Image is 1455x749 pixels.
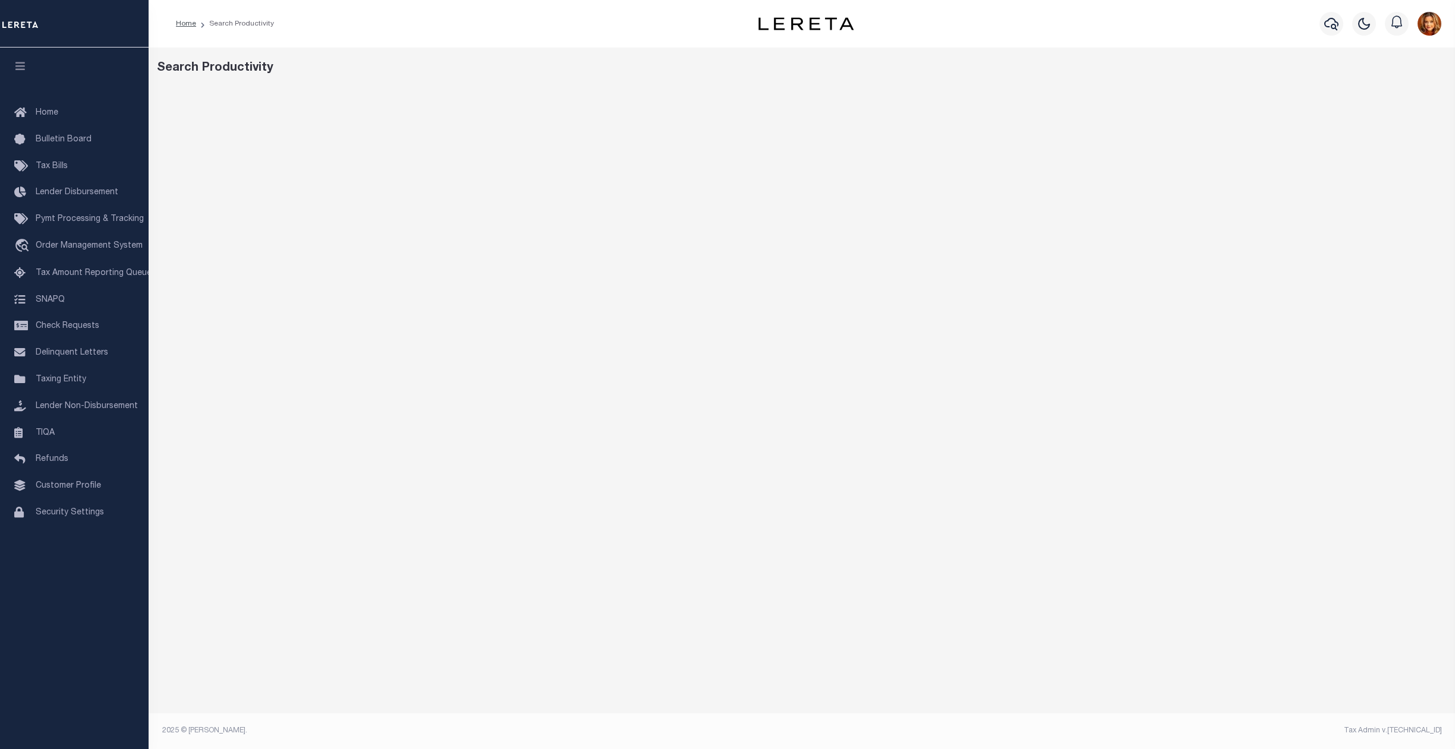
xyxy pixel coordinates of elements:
[36,402,138,410] span: Lender Non-Disbursement
[36,482,101,490] span: Customer Profile
[36,269,152,277] span: Tax Amount Reporting Queue
[153,725,802,736] div: 2025 © [PERSON_NAME].
[36,215,144,223] span: Pymt Processing & Tracking
[36,242,143,250] span: Order Management System
[36,162,68,170] span: Tax Bills
[36,109,58,117] span: Home
[36,455,68,463] span: Refunds
[36,349,108,357] span: Delinquent Letters
[36,135,92,144] span: Bulletin Board
[36,295,65,304] span: SNAPQ
[36,188,118,197] span: Lender Disbursement
[176,20,196,27] a: Home
[36,322,99,330] span: Check Requests
[36,375,86,384] span: Taxing Entity
[196,18,274,29] li: Search Productivity
[157,59,1447,77] div: Search Productivity
[811,725,1442,736] div: Tax Admin v.[TECHNICAL_ID]
[36,428,55,437] span: TIQA
[758,17,854,30] img: logo-dark.svg
[14,239,33,254] i: travel_explore
[36,508,104,517] span: Security Settings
